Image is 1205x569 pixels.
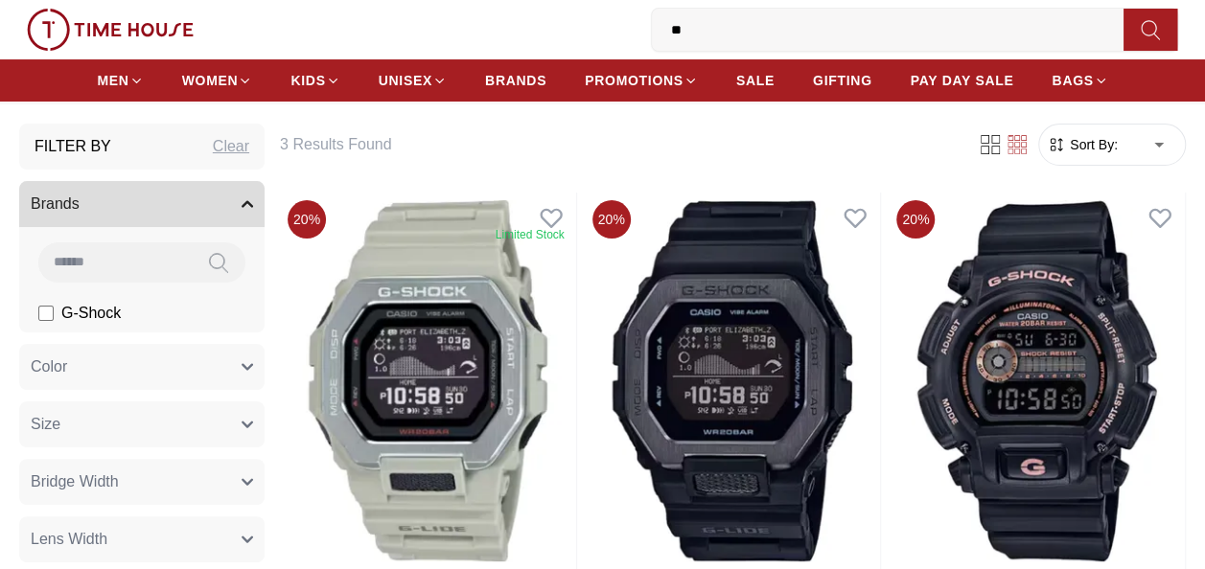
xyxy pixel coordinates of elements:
button: Color [19,344,265,390]
span: SALE [736,71,775,90]
span: Lens Width [31,528,107,551]
a: UNISEX [379,63,447,98]
span: PROMOTIONS [585,71,684,90]
img: G-Shock Men's Digital Black Dial Watch - GBX-100-8DR [280,193,576,569]
img: ... [27,9,194,51]
a: GIFTING [813,63,872,98]
a: SALE [736,63,775,98]
span: G-Shock [61,302,121,325]
span: BAGS [1052,71,1093,90]
div: Clear [213,135,249,158]
img: G-SHOCK Men's Digital Black Dial Watch - GBX-100NS-1DR [585,193,881,569]
span: 20 % [592,200,631,239]
span: UNISEX [379,71,432,90]
span: Bridge Width [31,470,119,493]
span: KIDS [290,71,325,90]
button: Sort By: [1047,135,1118,154]
button: Bridge Width [19,459,265,505]
a: PAY DAY SALE [911,63,1014,98]
span: MEN [97,71,128,90]
span: BRANDS [485,71,546,90]
a: BRANDS [485,63,546,98]
a: BAGS [1052,63,1107,98]
span: Color [31,355,67,378]
a: KIDS [290,63,339,98]
a: WOMEN [182,63,253,98]
a: PROMOTIONS [585,63,698,98]
span: 20 % [288,200,326,239]
button: Size [19,401,265,447]
span: Size [31,413,60,436]
span: PAY DAY SALE [911,71,1014,90]
a: MEN [97,63,143,98]
span: WOMEN [182,71,239,90]
span: GIFTING [813,71,872,90]
div: Limited Stock [496,227,565,242]
span: Brands [31,193,80,216]
h3: Filter By [35,135,111,158]
span: Sort By: [1066,135,1118,154]
button: Brands [19,181,265,227]
input: G-Shock [38,306,54,321]
button: Lens Width [19,516,265,562]
h6: 3 Results Found [280,133,954,156]
span: 20 % [896,200,935,239]
img: G-SHOCK Men's Digital Black Dial Watch - DW-9052GBX-1A4 [889,193,1185,569]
